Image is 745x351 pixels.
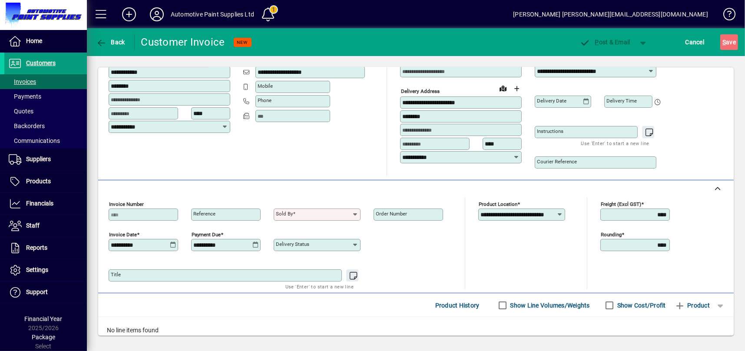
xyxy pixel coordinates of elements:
a: Financials [4,193,87,215]
a: Products [4,171,87,192]
a: Support [4,281,87,303]
a: Home [4,30,87,52]
app-page-header-button: Back [87,34,135,50]
span: NEW [237,40,248,45]
span: Payments [9,93,41,100]
button: Product [670,298,714,313]
div: Automotive Paint Supplies Ltd [171,7,254,21]
span: ost & Email [580,39,630,46]
div: Customer Invoice [141,35,225,49]
button: Profile [143,7,171,22]
mat-label: Invoice date [109,232,137,238]
span: P [595,39,599,46]
label: Show Cost/Profit [616,301,666,310]
span: ave [722,35,736,49]
span: Financial Year [25,315,63,322]
span: Product [675,298,710,312]
span: Home [26,37,42,44]
span: Financials [26,200,53,207]
mat-label: Title [111,272,121,278]
button: Back [94,34,127,50]
mat-label: Order number [376,211,407,217]
span: Settings [26,266,48,273]
mat-hint: Use 'Enter' to start a new line [581,138,649,148]
button: Product History [432,298,483,313]
label: Show Line Volumes/Weights [509,301,590,310]
a: Settings [4,259,87,281]
span: Support [26,288,48,295]
a: Suppliers [4,149,87,170]
mat-label: Phone [258,97,272,103]
a: View on map [496,81,510,95]
mat-label: Payment due [192,232,221,238]
mat-label: Sold by [276,211,293,217]
mat-label: Delivery date [537,98,566,104]
button: Choose address [510,82,524,96]
a: Invoices [4,74,87,89]
a: Communications [4,133,87,148]
a: Payments [4,89,87,104]
mat-hint: Use 'Enter' to start a new line [285,281,354,291]
span: Cancel [685,35,705,49]
span: Products [26,178,51,185]
a: Reports [4,237,87,259]
mat-label: Delivery status [276,241,309,247]
span: Package [32,334,55,341]
span: S [722,39,726,46]
span: Back [96,39,125,46]
mat-label: Delivery time [606,98,637,104]
span: Quotes [9,108,33,115]
mat-label: Rounding [601,232,622,238]
a: Quotes [4,104,87,119]
button: Save [720,34,738,50]
mat-label: Mobile [258,83,273,89]
span: Customers [26,60,56,66]
a: Staff [4,215,87,237]
div: [PERSON_NAME] [PERSON_NAME][EMAIL_ADDRESS][DOMAIN_NAME] [513,7,708,21]
mat-label: Product location [479,201,517,207]
button: Post & Email [576,34,635,50]
span: Invoices [9,78,36,85]
span: Reports [26,244,47,251]
span: Staff [26,222,40,229]
span: Product History [435,298,480,312]
mat-label: Instructions [537,128,563,134]
button: Add [115,7,143,22]
span: Suppliers [26,156,51,162]
a: Knowledge Base [717,2,734,30]
mat-label: Reference [193,211,215,217]
span: Communications [9,137,60,144]
div: No line items found [98,317,734,344]
mat-label: Invoice number [109,201,144,207]
button: Cancel [683,34,707,50]
mat-label: Freight (excl GST) [601,201,641,207]
span: Backorders [9,123,45,129]
mat-label: Courier Reference [537,159,577,165]
a: Backorders [4,119,87,133]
